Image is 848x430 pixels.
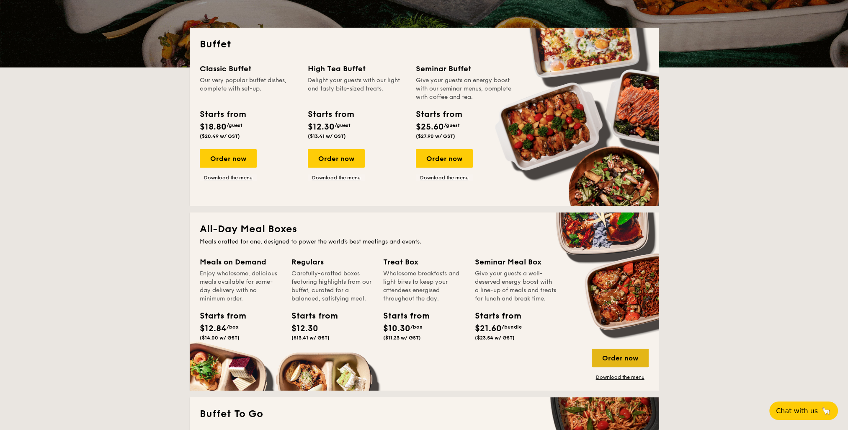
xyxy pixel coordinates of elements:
div: Seminar Meal Box [475,256,557,268]
span: $12.30 [291,324,318,334]
span: 🦙 [821,406,831,416]
div: Carefully-crafted boxes featuring highlights from our buffet, curated for a balanced, satisfying ... [291,269,373,303]
h2: Buffet [200,38,649,51]
span: /box [227,324,239,330]
span: ($27.90 w/ GST) [416,133,455,139]
div: Order now [416,149,473,168]
div: Regulars [291,256,373,268]
div: Starts from [291,310,329,322]
div: Enjoy wholesome, delicious meals available for same-day delivery with no minimum order. [200,269,281,303]
div: Seminar Buffet [416,63,514,75]
div: Starts from [416,108,461,121]
a: Download the menu [308,174,365,181]
div: Treat Box [383,256,465,268]
span: /bundle [502,324,522,330]
div: Order now [592,349,649,367]
div: Delight your guests with our light and tasty bite-sized treats. [308,76,406,101]
div: Classic Buffet [200,63,298,75]
div: High Tea Buffet [308,63,406,75]
span: ($11.23 w/ GST) [383,335,421,341]
div: Starts from [308,108,353,121]
div: Starts from [475,310,513,322]
span: /box [410,324,423,330]
div: Order now [200,149,257,168]
span: $21.60 [475,324,502,334]
h2: All-Day Meal Boxes [200,223,649,236]
h2: Buffet To Go [200,407,649,421]
div: Give your guests a well-deserved energy boost with a line-up of meals and treats for lunch and br... [475,269,557,303]
span: ($13.41 w/ GST) [291,335,330,341]
span: /guest [335,122,351,128]
div: Order now [308,149,365,168]
span: ($14.00 w/ GST) [200,335,240,341]
span: $10.30 [383,324,410,334]
div: Wholesome breakfasts and light bites to keep your attendees energised throughout the day. [383,269,465,303]
span: $25.60 [416,122,444,132]
a: Download the menu [416,174,473,181]
div: Starts from [383,310,421,322]
div: Starts from [200,310,237,322]
a: Download the menu [200,174,257,181]
button: Chat with us🦙 [769,402,838,420]
span: /guest [227,122,242,128]
span: ($13.41 w/ GST) [308,133,346,139]
span: ($23.54 w/ GST) [475,335,515,341]
div: Meals crafted for one, designed to power the world's best meetings and events. [200,238,649,246]
span: Chat with us [776,407,818,415]
div: Starts from [200,108,245,121]
span: $12.84 [200,324,227,334]
div: Our very popular buffet dishes, complete with set-up. [200,76,298,101]
div: Meals on Demand [200,256,281,268]
a: Download the menu [592,374,649,381]
span: /guest [444,122,460,128]
span: $18.80 [200,122,227,132]
span: ($20.49 w/ GST) [200,133,240,139]
div: Give your guests an energy boost with our seminar menus, complete with coffee and tea. [416,76,514,101]
span: $12.30 [308,122,335,132]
